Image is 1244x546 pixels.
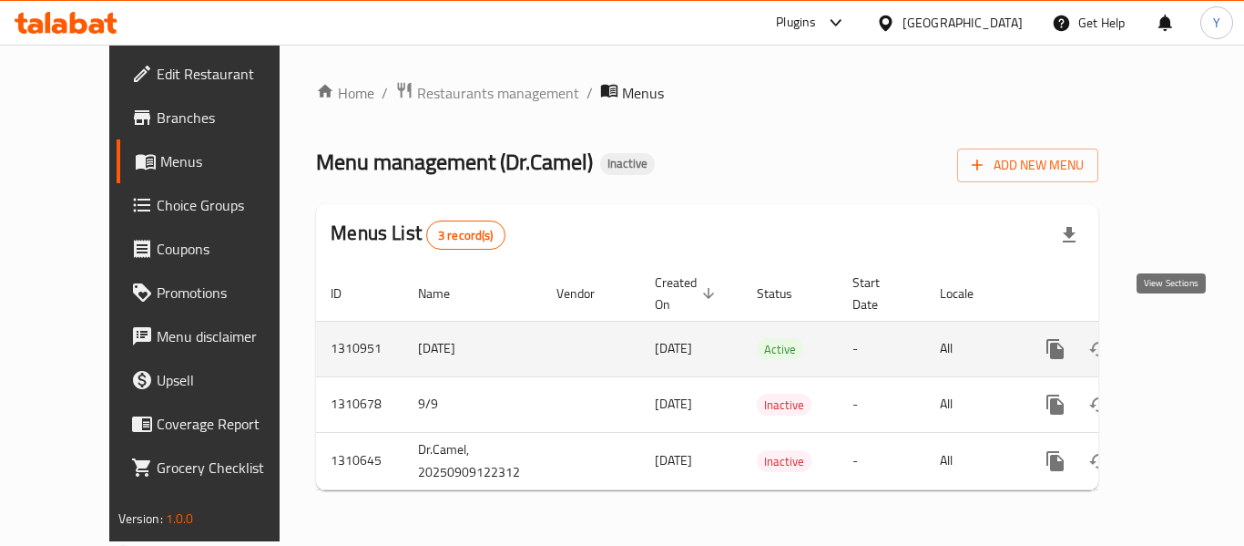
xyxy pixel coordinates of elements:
td: 1310678 [316,376,403,432]
td: - [838,376,925,432]
span: Grocery Checklist [157,457,302,479]
td: 1310645 [316,432,403,489]
a: Menu disclaimer [117,314,317,358]
table: enhanced table [316,266,1223,490]
li: / [382,82,388,104]
td: 9/9 [403,376,542,432]
div: [GEOGRAPHIC_DATA] [902,13,1023,33]
a: Upsell [117,358,317,402]
a: Edit Restaurant [117,52,317,96]
button: Change Status [1077,439,1121,483]
span: [DATE] [655,392,692,416]
span: 1.0.0 [166,507,194,531]
span: Menu disclaimer [157,325,302,347]
span: Promotions [157,282,302,304]
td: All [925,376,1019,432]
nav: breadcrumb [316,81,1098,105]
span: Created On [655,272,720,315]
button: Add New Menu [957,149,1098,182]
span: Branches [157,107,302,129]
div: Export file [1047,213,1091,257]
a: Coverage Report [117,402,317,446]
div: Inactive [600,153,655,175]
span: Add New Menu [972,154,1084,177]
a: Menus [117,139,317,183]
span: Coupons [157,238,302,260]
td: Dr.Camel, 20250909122312 [403,432,542,489]
a: Branches [117,96,317,139]
div: Plugins [776,12,816,34]
td: - [838,321,925,376]
div: Total records count [426,221,505,250]
td: - [838,432,925,489]
a: Grocery Checklist [117,446,317,489]
span: Active [757,339,803,360]
td: [DATE] [403,321,542,376]
span: Menu management ( Dr.Camel ) [316,141,593,182]
div: Active [757,338,803,360]
span: Inactive [757,395,811,416]
span: [DATE] [655,448,692,472]
span: Upsell [157,369,302,391]
span: Menus [160,150,302,172]
span: ID [331,283,365,304]
span: Name [418,283,474,304]
a: Restaurants management [395,81,579,105]
span: Status [757,283,816,304]
button: Change Status [1077,327,1121,371]
a: Promotions [117,271,317,314]
button: Change Status [1077,383,1121,427]
a: Coupons [117,227,317,271]
span: [DATE] [655,336,692,360]
span: Start Date [852,272,903,315]
button: more [1034,439,1077,483]
a: Home [316,82,374,104]
li: / [586,82,593,104]
td: All [925,432,1019,489]
td: All [925,321,1019,376]
span: Vendor [556,283,618,304]
div: Inactive [757,450,811,472]
span: Inactive [757,451,811,472]
span: Locale [940,283,997,304]
span: 3 record(s) [427,227,505,244]
span: Inactive [600,156,655,171]
span: Y [1213,13,1220,33]
span: Menus [622,82,664,104]
button: more [1034,383,1077,427]
span: Coverage Report [157,413,302,435]
span: Version: [118,507,163,531]
td: 1310951 [316,321,403,376]
h2: Menus List [331,220,505,250]
th: Actions [1019,266,1223,322]
span: Restaurants management [417,82,579,104]
button: more [1034,327,1077,371]
span: Choice Groups [157,194,302,216]
span: Edit Restaurant [157,63,302,85]
a: Choice Groups [117,183,317,227]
